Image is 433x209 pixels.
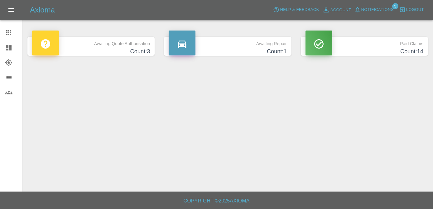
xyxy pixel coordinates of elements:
[306,47,423,56] h4: Count: 14
[280,6,319,13] span: Help & Feedback
[361,6,394,13] span: Notifications
[321,5,353,15] a: Account
[4,2,19,17] button: Open drawer
[406,6,424,13] span: Logout
[272,5,320,15] button: Help & Feedback
[169,47,286,56] h4: Count: 1
[164,37,291,56] a: Awaiting RepairCount:1
[398,5,426,15] button: Logout
[306,37,423,47] p: Paid Claims
[353,5,395,15] button: Notifications
[330,7,351,14] span: Account
[32,37,150,47] p: Awaiting Quote Authorisation
[30,5,55,15] h5: Axioma
[32,47,150,56] h4: Count: 3
[392,3,398,9] span: 5
[301,37,428,56] a: Paid ClaimsCount:14
[169,37,286,47] p: Awaiting Repair
[27,37,155,56] a: Awaiting Quote AuthorisationCount:3
[5,197,428,205] h6: Copyright © 2025 Axioma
